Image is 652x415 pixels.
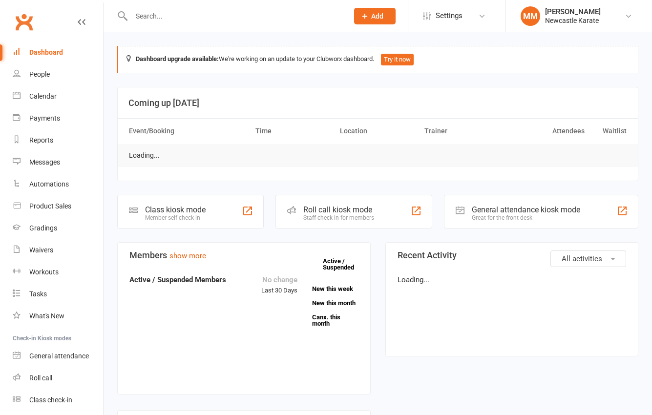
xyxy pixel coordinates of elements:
th: Event/Booking [125,119,251,144]
a: Gradings [13,217,103,239]
a: Calendar [13,85,103,107]
td: Loading... [125,144,164,167]
div: People [29,70,50,78]
div: Great for the front desk [472,214,580,221]
th: Waitlist [589,119,631,144]
a: Dashboard [13,41,103,63]
div: Automations [29,180,69,188]
a: Roll call [13,367,103,389]
div: Class kiosk mode [145,205,206,214]
strong: Active / Suspended Members [129,275,226,284]
a: show more [169,251,206,260]
div: Dashboard [29,48,63,56]
div: General attendance [29,352,89,360]
a: Messages [13,151,103,173]
div: Calendar [29,92,57,100]
h3: Coming up [DATE] [128,98,627,108]
input: Search... [128,9,341,23]
button: Add [354,8,396,24]
th: Attendees [505,119,589,144]
span: Settings [436,5,463,27]
p: Loading... [398,274,627,286]
div: Waivers [29,246,53,254]
div: Tasks [29,290,47,298]
div: Reports [29,136,53,144]
a: Clubworx [12,10,36,34]
a: People [13,63,103,85]
a: Product Sales [13,195,103,217]
div: Messages [29,158,60,166]
th: Location [336,119,420,144]
div: What's New [29,312,64,320]
div: General attendance kiosk mode [472,205,580,214]
a: Automations [13,173,103,195]
h3: Members [129,250,358,260]
div: Product Sales [29,202,71,210]
a: Canx. this month [312,314,358,327]
div: No change [261,274,297,286]
a: Tasks [13,283,103,305]
a: New this week [312,286,358,292]
span: All activities [562,254,602,263]
div: Staff check-in for members [303,214,374,221]
h3: Recent Activity [398,250,627,260]
a: Reports [13,129,103,151]
a: Class kiosk mode [13,389,103,411]
div: Newcastle Karate [545,16,601,25]
a: New this month [312,300,358,306]
a: Payments [13,107,103,129]
div: [PERSON_NAME] [545,7,601,16]
strong: Dashboard upgrade available: [136,55,219,62]
a: Waivers [13,239,103,261]
div: Class check-in [29,396,72,404]
th: Time [251,119,336,144]
div: MM [521,6,540,26]
a: Workouts [13,261,103,283]
button: All activities [550,250,626,267]
div: Roll call kiosk mode [303,205,374,214]
div: Workouts [29,268,59,276]
div: Roll call [29,374,52,382]
span: Add [371,12,383,20]
div: Last 30 Days [261,274,297,296]
a: What's New [13,305,103,327]
a: Active / Suspended [323,250,366,278]
div: Payments [29,114,60,122]
button: Try it now [381,54,414,65]
div: We're working on an update to your Clubworx dashboard. [117,46,638,73]
div: Member self check-in [145,214,206,221]
th: Trainer [420,119,505,144]
div: Gradings [29,224,57,232]
a: General attendance kiosk mode [13,345,103,367]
